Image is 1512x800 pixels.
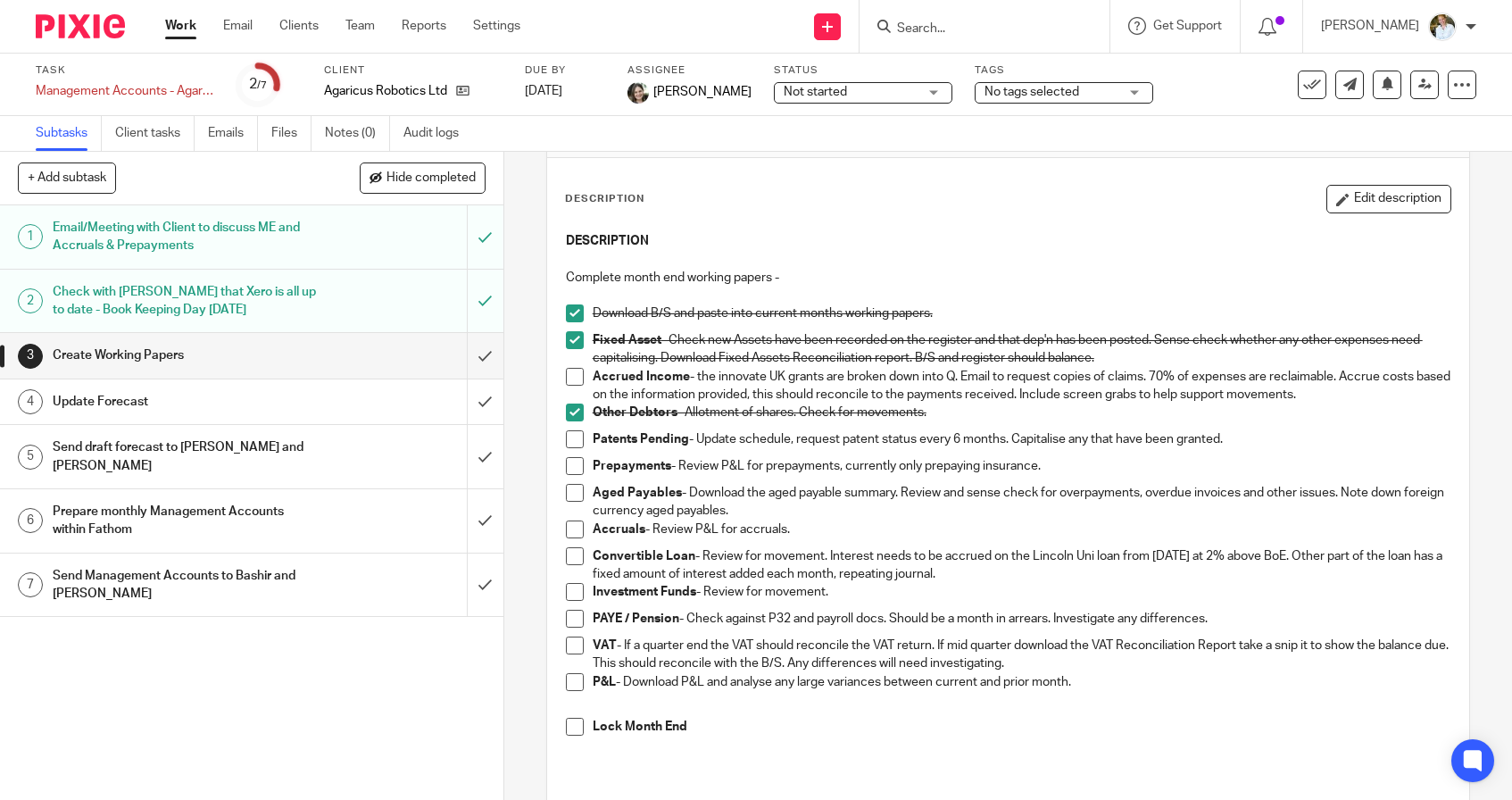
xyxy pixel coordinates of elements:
[208,116,258,151] a: Emails
[115,116,195,151] a: Client tasks
[593,521,1450,538] p: - Review P&L for accruals.
[18,572,43,597] div: 7
[627,63,752,78] label: Assignee
[984,86,1079,98] span: No tags selected
[593,676,616,688] strong: P&L
[18,445,43,470] div: 5
[593,637,1450,673] p: - If a quarter end the VAT should reconcile the VAT return. If mid quarter download the VAT Recon...
[1153,20,1222,32] span: Get Support
[223,17,253,35] a: Email
[402,17,446,35] a: Reports
[593,610,1450,628] p: - Check against P32 and payroll docs. Should be a month in arrears. Investigate any differences.
[36,116,102,151] a: Subtasks
[593,404,1450,421] p: - Allotment of shares. Check for movements.
[566,235,649,247] strong: DESCRIPTION
[324,82,447,100] p: Agaricus Robotics Ltd
[593,673,1450,691] p: - Download P&L and analyse any large variances between current and prior month.
[271,116,312,151] a: Files
[627,82,649,104] img: barbara-raine-.jpg
[784,86,847,98] span: Not started
[36,14,125,38] img: Pixie
[53,434,317,479] h1: Send draft forecast to [PERSON_NAME] and [PERSON_NAME]
[525,85,562,97] span: [DATE]
[653,83,752,101] span: [PERSON_NAME]
[565,192,644,206] p: Description
[18,344,43,369] div: 3
[593,406,677,419] strong: Other Debtors
[593,334,661,346] strong: Fixed Asset
[593,523,645,536] strong: Accruals
[325,116,390,151] a: Notes (0)
[593,487,682,499] strong: Aged Payables
[593,547,1450,584] p: - Review for movement. Interest needs to be accrued on the Lincoln Uni loan from [DATE] at 2% abo...
[403,116,472,151] a: Audit logs
[975,63,1153,78] label: Tags
[53,342,317,369] h1: Create Working Papers
[36,82,214,100] div: Management Accounts - Agaricus Robotics - July
[593,371,690,383] strong: Accrued Income
[249,74,267,95] div: 2
[18,288,43,313] div: 2
[18,508,43,533] div: 6
[18,224,43,249] div: 1
[566,269,1450,287] p: Complete month end working papers -
[360,162,486,193] button: Hide completed
[593,433,689,446] strong: Patents Pending
[593,586,696,598] strong: Investment Funds
[36,63,214,78] label: Task
[53,279,317,324] h1: Check with [PERSON_NAME] that Xero is all up to date - Book Keeping Day [DATE]
[345,17,375,35] a: Team
[324,63,503,78] label: Client
[593,612,679,625] strong: PAYE / Pension
[53,562,317,608] h1: Send Management Accounts to Bashir and [PERSON_NAME]
[386,171,476,186] span: Hide completed
[473,17,520,35] a: Settings
[1321,17,1419,35] p: [PERSON_NAME]
[593,460,671,472] strong: Prepayments
[895,21,1056,37] input: Search
[593,484,1450,521] p: - Download the aged payable summary. Review and sense check for overpayments, overdue invoices an...
[593,331,1450,368] p: - Check new Assets have been recorded on the register and that dep'n has been posted. Sense check...
[593,368,1450,404] p: - the innovate UK grants are broken down into Q. Email to request copies of claims. 70% of expens...
[1326,185,1451,213] button: Edit description
[53,214,317,260] h1: Email/Meeting with Client to discuss ME and Accruals & Prepayments
[1428,12,1457,41] img: sarah-royle.jpg
[279,17,319,35] a: Clients
[53,498,317,544] h1: Prepare monthly Management Accounts within Fathom
[593,430,1450,448] p: - Update schedule, request patent status every 6 months. Capitalise any that have been granted.
[593,639,617,652] strong: VAT
[593,304,1450,322] p: Download B/S and paste into current months working papers.
[18,162,116,193] button: + Add subtask
[525,63,605,78] label: Due by
[165,17,196,35] a: Work
[53,388,317,415] h1: Update Forecast
[593,457,1450,475] p: - Review P&L for prepayments, currently only prepaying insurance.
[18,389,43,414] div: 4
[593,550,695,562] strong: Convertible Loan
[593,721,687,733] strong: Lock Month End
[774,63,952,78] label: Status
[257,80,267,90] small: /7
[593,583,1450,601] p: - Review for movement.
